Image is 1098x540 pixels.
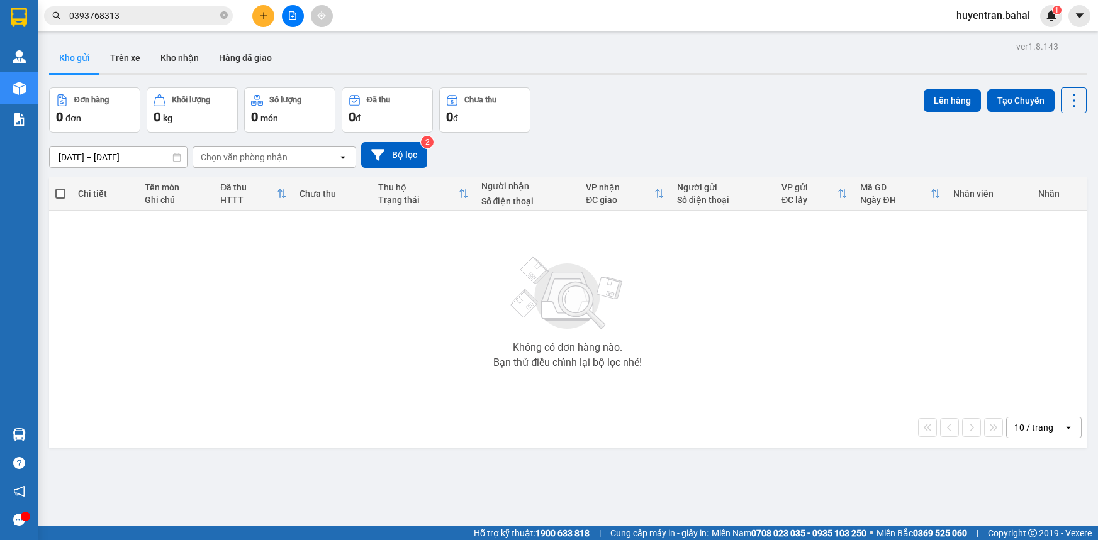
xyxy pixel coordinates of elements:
[378,195,459,205] div: Trạng thái
[751,528,866,538] strong: 0708 023 035 - 0935 103 250
[52,11,61,20] span: search
[712,526,866,540] span: Miền Nam
[1063,422,1073,433] svg: open
[214,177,293,211] th: Toggle SortBy
[586,195,654,205] div: ĐC giao
[677,195,770,205] div: Số điện thoại
[13,514,25,526] span: message
[251,109,258,124] span: 0
[599,526,601,540] span: |
[317,11,326,20] span: aim
[150,43,209,73] button: Kho nhận
[1016,40,1058,53] div: ver 1.8.143
[610,526,709,540] span: Cung cấp máy in - giấy in:
[493,358,642,368] div: Bạn thử điều chỉnh lại bộ lọc nhé!
[56,109,63,124] span: 0
[453,113,458,123] span: đ
[870,531,873,536] span: ⚪️
[781,182,838,192] div: VP gửi
[439,87,530,133] button: Chưa thu0đ
[586,182,654,192] div: VP nhận
[913,528,967,538] strong: 0369 525 060
[49,87,140,133] button: Đơn hàng0đơn
[677,182,770,192] div: Người gửi
[1068,5,1090,27] button: caret-down
[1074,10,1085,21] span: caret-down
[987,89,1055,112] button: Tạo Chuyến
[1055,6,1059,14] span: 1
[535,528,590,538] strong: 1900 633 818
[163,113,172,123] span: kg
[1038,189,1080,199] div: Nhãn
[356,113,361,123] span: đ
[781,195,838,205] div: ĐC lấy
[513,343,622,353] div: Không có đơn hàng nào.
[74,96,109,104] div: Đơn hàng
[1014,421,1053,434] div: 10 / trang
[300,189,366,199] div: Chưa thu
[65,113,81,123] span: đơn
[220,182,276,192] div: Đã thu
[1046,10,1057,21] img: icon-new-feature
[378,182,459,192] div: Thu hộ
[220,195,276,205] div: HTTT
[505,250,630,338] img: svg+xml;base64,PHN2ZyBjbGFzcz0ibGlzdC1wbHVnX19zdmciIHhtbG5zPSJodHRwOi8vd3d3LnczLm9yZy8yMDAwL3N2Zy...
[282,5,304,27] button: file-add
[259,11,268,20] span: plus
[69,9,218,23] input: Tìm tên, số ĐT hoặc mã đơn
[78,189,132,199] div: Chi tiết
[311,5,333,27] button: aim
[260,113,278,123] span: món
[342,87,433,133] button: Đã thu0đ
[924,89,981,112] button: Lên hàng
[775,177,854,211] th: Toggle SortBy
[220,11,228,19] span: close-circle
[154,109,160,124] span: 0
[860,195,931,205] div: Ngày ĐH
[372,177,475,211] th: Toggle SortBy
[13,457,25,469] span: question-circle
[338,152,348,162] svg: open
[209,43,282,73] button: Hàng đã giao
[50,147,187,167] input: Select a date range.
[288,11,297,20] span: file-add
[464,96,496,104] div: Chưa thu
[481,181,574,191] div: Người nhận
[220,10,228,22] span: close-circle
[13,113,26,126] img: solution-icon
[977,526,978,540] span: |
[13,485,25,497] span: notification
[201,151,288,163] div: Chọn văn phòng nhận
[269,96,301,104] div: Số lượng
[421,136,434,148] sup: 2
[145,195,208,205] div: Ghi chú
[172,96,210,104] div: Khối lượng
[446,109,453,124] span: 0
[349,109,356,124] span: 0
[1028,529,1037,537] span: copyright
[13,50,26,63] img: warehouse-icon
[367,96,390,104] div: Đã thu
[953,189,1026,199] div: Nhân viên
[580,177,670,211] th: Toggle SortBy
[11,8,27,27] img: logo-vxr
[481,196,574,206] div: Số điện thoại
[860,182,931,192] div: Mã GD
[1053,6,1062,14] sup: 1
[147,87,238,133] button: Khối lượng0kg
[877,526,967,540] span: Miền Bắc
[145,182,208,192] div: Tên món
[49,43,100,73] button: Kho gửi
[252,5,274,27] button: plus
[13,82,26,95] img: warehouse-icon
[946,8,1040,23] span: huyentran.bahai
[244,87,335,133] button: Số lượng0món
[474,526,590,540] span: Hỗ trợ kỹ thuật:
[100,43,150,73] button: Trên xe
[361,142,427,168] button: Bộ lọc
[13,428,26,441] img: warehouse-icon
[854,177,947,211] th: Toggle SortBy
